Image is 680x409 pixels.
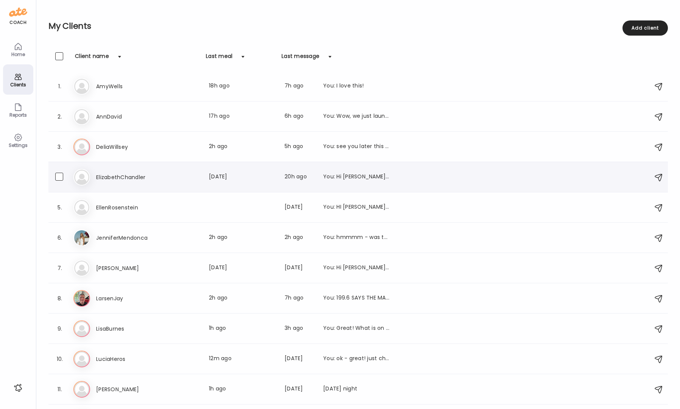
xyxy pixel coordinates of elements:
[285,203,314,212] div: [DATE]
[55,294,64,303] div: 8.
[96,203,163,212] h3: EllenRosenstein
[96,82,163,91] h3: AmyWells
[323,385,390,394] div: [DATE] night
[209,173,275,182] div: [DATE]
[96,264,163,273] h3: [PERSON_NAME]
[209,112,275,121] div: 17h ago
[209,324,275,333] div: 1h ago
[96,173,163,182] h3: ElizabethChandler
[5,112,32,117] div: Reports
[323,294,390,303] div: You: 199.6 SAYS THE MAN WHO IS FRUSTRATED BUT STILL PUTS THE FREAKING WORK IN!!!
[285,173,314,182] div: 20h ago
[285,324,314,333] div: 3h ago
[55,233,64,242] div: 6.
[48,20,668,32] h2: My Clients
[285,385,314,394] div: [DATE]
[209,354,275,364] div: 12m ago
[96,354,163,364] h3: LuciaHeros
[285,142,314,151] div: 5h ago
[209,264,275,273] div: [DATE]
[285,112,314,121] div: 6h ago
[55,203,64,212] div: 5.
[96,142,163,151] h3: DeliaWillsey
[209,233,275,242] div: 2h ago
[209,385,275,394] div: 1h ago
[55,354,64,364] div: 10.
[323,142,390,151] div: You: see you later this AM
[622,20,668,36] div: Add client
[96,324,163,333] h3: LisaBurnes
[9,6,27,18] img: ate
[55,142,64,151] div: 3.
[209,82,275,91] div: 18h ago
[55,264,64,273] div: 7.
[55,112,64,121] div: 2.
[323,82,390,91] div: You: I love this!
[285,354,314,364] div: [DATE]
[285,233,314,242] div: 2h ago
[55,324,64,333] div: 9.
[96,233,163,242] h3: JenniferMendonca
[323,173,390,182] div: You: Hi [PERSON_NAME] - I look forward to meeting you during our Kick off - - I know our call is ...
[96,294,163,303] h3: LarsenJay
[323,233,390,242] div: You: hmmmm - was there a button to hit for it to 'apply'?
[323,112,390,121] div: You: Wow, we just launched our SWW protein powder early [DATE] called “Optimize.” Mine is being s...
[285,82,314,91] div: 7h ago
[5,143,32,148] div: Settings
[5,82,32,87] div: Clients
[55,82,64,91] div: 1.
[323,264,390,273] div: You: Hi [PERSON_NAME] - I look forward to meeting you during our kick off call [DATE]
[282,52,319,64] div: Last message
[9,19,26,26] div: coach
[209,142,275,151] div: 2h ago
[323,324,390,333] div: You: Great! What is on the agenda for the rest of the week? Are you able to keep alcohol to a few...
[323,203,390,212] div: You: HI [PERSON_NAME]!!! I look forward to meeting you during our kick off call [DATE]. If would ...
[96,385,163,394] h3: [PERSON_NAME]
[285,264,314,273] div: [DATE]
[96,112,163,121] h3: AnnDavid
[323,354,390,364] div: You: ok - great! just checking
[209,294,275,303] div: 2h ago
[285,294,314,303] div: 7h ago
[75,52,109,64] div: Client name
[206,52,232,64] div: Last meal
[55,385,64,394] div: 11.
[5,52,32,57] div: Home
